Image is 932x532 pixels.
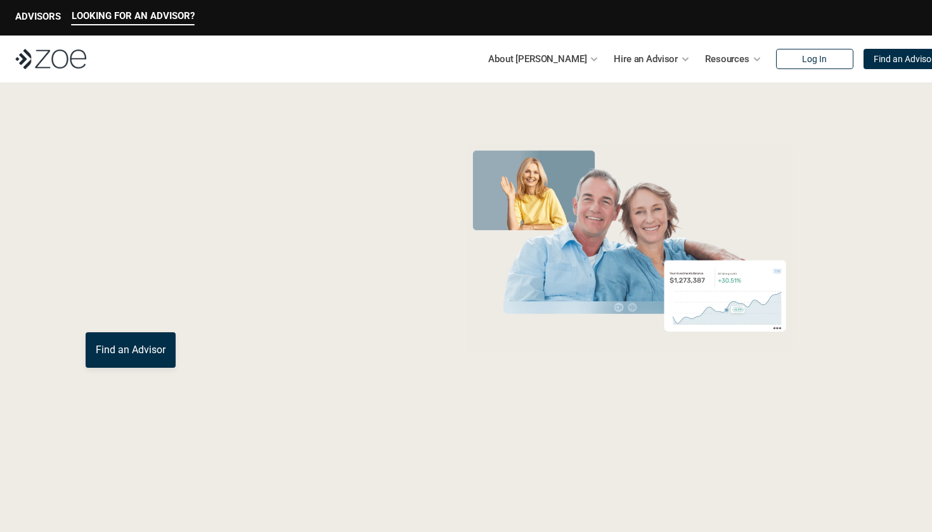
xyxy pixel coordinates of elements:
[86,140,368,189] span: Grow Your Wealth
[86,332,176,368] a: Find an Advisor
[614,49,678,68] p: Hire an Advisor
[705,49,749,68] p: Resources
[86,287,413,317] p: You deserve an advisor you can trust. [PERSON_NAME], hire, and invest with vetted, fiduciary, fin...
[776,49,853,69] a: Log In
[86,183,342,274] span: with a Financial Advisor
[15,11,61,22] p: ADVISORS
[460,145,798,351] img: Zoe Financial Hero Image
[453,358,805,365] em: The information in the visuals above is for illustrative purposes only and does not represent an ...
[488,49,586,68] p: About [PERSON_NAME]
[802,54,827,65] p: Log In
[72,10,195,22] p: LOOKING FOR AN ADVISOR?
[96,344,165,356] p: Find an Advisor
